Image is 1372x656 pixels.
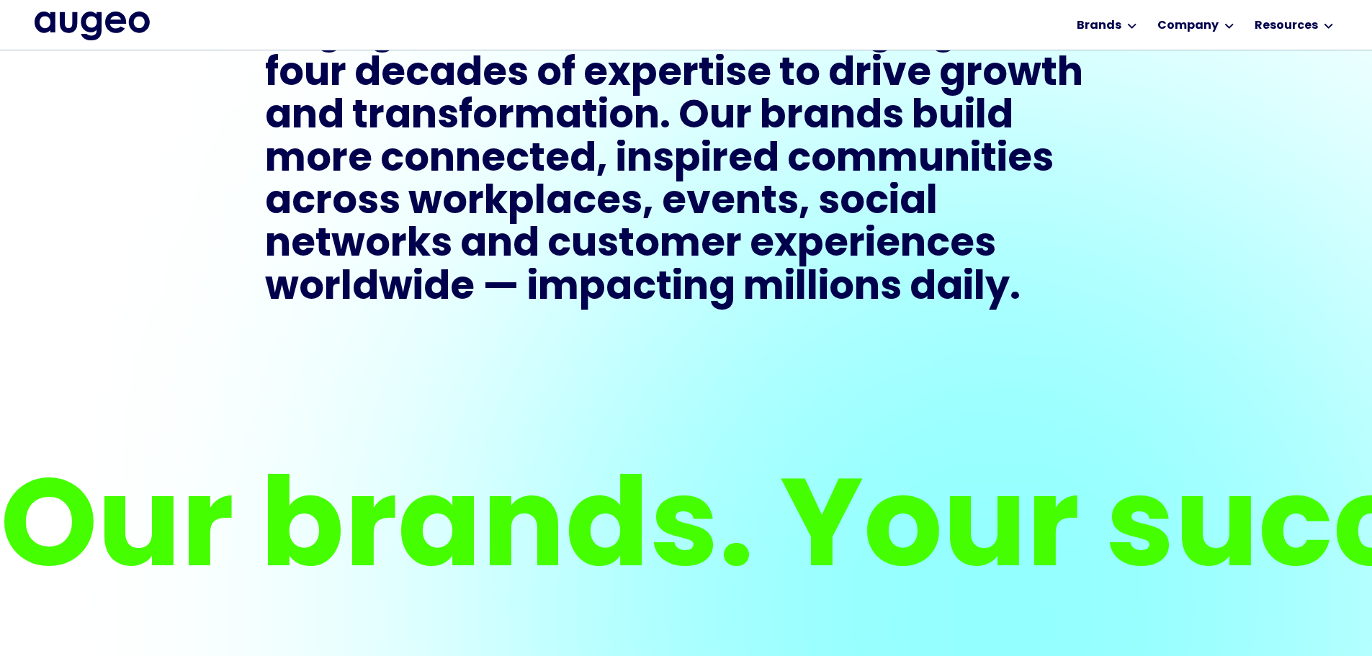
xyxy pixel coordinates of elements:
div: drive [828,54,931,96]
div: communities [787,140,1054,182]
a: home [35,12,150,42]
div: decades [354,54,529,96]
div: and [265,96,344,139]
div: experiences [750,225,996,267]
div: customer [547,225,742,267]
div: Resources [1255,17,1318,35]
div: social [818,182,938,225]
div: networks [265,225,452,267]
div: — [483,268,519,310]
div: daily. [910,268,1021,310]
div: more [265,140,372,182]
div: expertise [583,54,771,96]
div: workplaces, [408,182,654,225]
div: Our [678,96,752,139]
div: of [537,54,575,96]
div: four [265,54,346,96]
div: worldwide [265,268,475,310]
div: millions [743,268,902,310]
div: and [460,225,539,267]
div: Company [1157,17,1219,35]
div: across [265,182,400,225]
div: impacting [527,268,735,310]
div: growth [939,54,1083,96]
div: transformation. [352,96,671,139]
div: connected, [380,140,608,182]
div: Brands [1077,17,1121,35]
div: to [779,54,820,96]
div: events, [662,182,810,225]
div: inspired [616,140,779,182]
div: build [912,96,1013,139]
div: brands [760,96,904,139]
